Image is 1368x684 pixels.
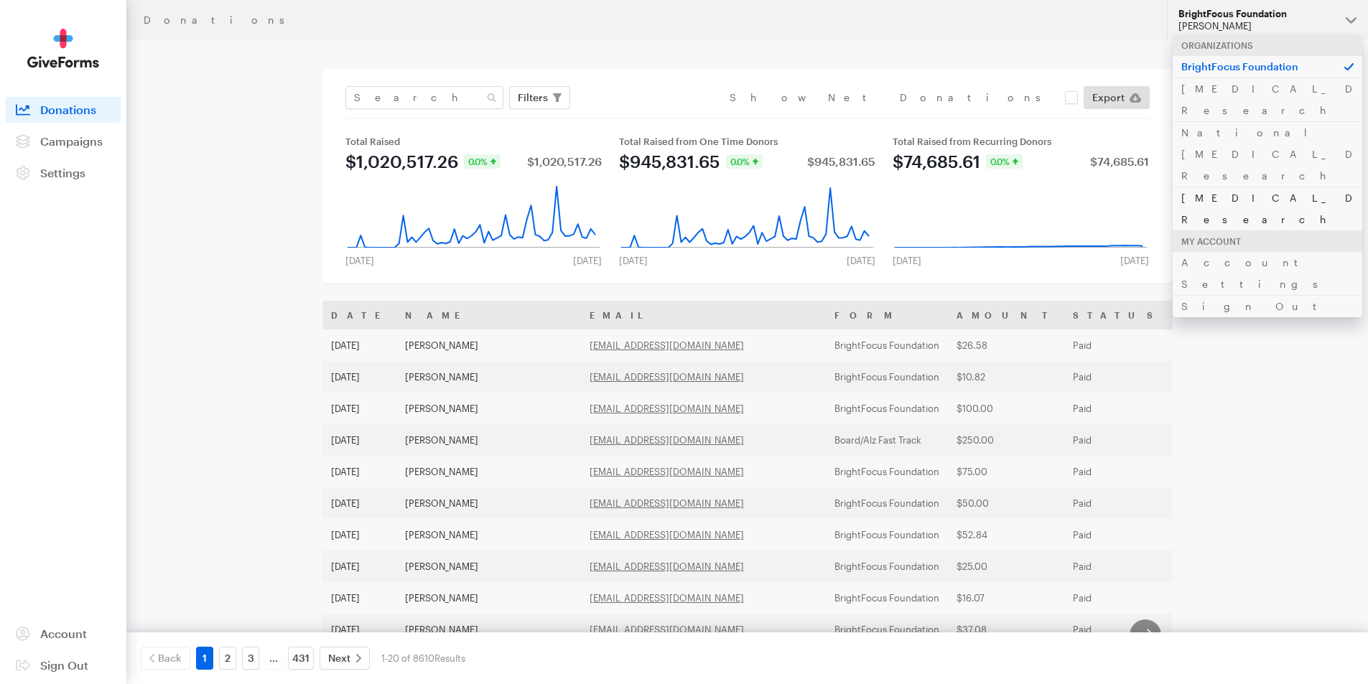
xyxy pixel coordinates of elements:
[40,627,87,640] span: Account
[590,466,744,477] a: [EMAIL_ADDRESS][DOMAIN_NAME]
[948,361,1064,393] td: $10.82
[322,329,396,361] td: [DATE]
[6,621,121,647] a: Account
[564,255,610,266] div: [DATE]
[581,301,826,329] th: Email
[1170,519,1334,551] td: One time
[6,160,121,186] a: Settings
[1173,230,1362,252] div: My Account
[1170,301,1334,329] th: Frequency
[396,519,581,551] td: [PERSON_NAME]
[826,393,948,424] td: BrightFocus Foundation
[826,551,948,582] td: BrightFocus Foundation
[1170,551,1334,582] td: Monthly
[590,339,744,351] a: [EMAIL_ADDRESS][DOMAIN_NAME]
[322,614,396,645] td: [DATE]
[1173,78,1362,121] a: [MEDICAL_DATA] Research
[893,153,980,170] div: $74,685.61
[1090,156,1149,167] div: $74,685.61
[518,89,548,106] span: Filters
[322,424,396,456] td: [DATE]
[1170,456,1334,487] td: One time
[590,561,744,572] a: [EMAIL_ADDRESS][DOMAIN_NAME]
[345,86,503,109] input: Search Name & Email
[826,582,948,614] td: BrightFocus Foundation
[320,647,370,670] a: Next
[27,29,99,68] img: GiveForms
[1064,424,1170,456] td: Paid
[948,424,1064,456] td: $250.00
[381,647,465,670] div: 1-20 of 8610
[464,154,501,169] div: 0.0%
[826,424,948,456] td: Board/Alz Fast Track
[726,154,763,169] div: 0.0%
[948,329,1064,361] td: $26.58
[1170,487,1334,519] td: Monthly
[826,519,948,551] td: BrightFocus Foundation
[1173,251,1362,295] a: Account Settings
[40,658,88,672] span: Sign Out
[40,134,103,148] span: Campaigns
[1178,20,1334,32] div: [PERSON_NAME]
[322,361,396,393] td: [DATE]
[1170,582,1334,614] td: One time
[322,551,396,582] td: [DATE]
[322,456,396,487] td: [DATE]
[1170,361,1334,393] td: One time
[948,519,1064,551] td: $52.84
[1173,34,1362,56] div: Organizations
[396,582,581,614] td: [PERSON_NAME]
[219,647,236,670] a: 2
[1170,329,1334,361] td: One time
[396,551,581,582] td: [PERSON_NAME]
[509,86,570,109] button: Filters
[948,301,1064,329] th: Amount
[396,393,581,424] td: [PERSON_NAME]
[590,592,744,604] a: [EMAIL_ADDRESS][DOMAIN_NAME]
[986,154,1023,169] div: 0.0%
[396,361,581,393] td: [PERSON_NAME]
[1092,89,1125,106] span: Export
[396,487,581,519] td: [PERSON_NAME]
[345,153,458,170] div: $1,020,517.26
[948,614,1064,645] td: $37.08
[893,136,1149,147] div: Total Raised from Recurring Donors
[322,519,396,551] td: [DATE]
[826,456,948,487] td: BrightFocus Foundation
[590,497,744,509] a: [EMAIL_ADDRESS][DOMAIN_NAME]
[590,403,744,414] a: [EMAIL_ADDRESS][DOMAIN_NAME]
[590,371,744,383] a: [EMAIL_ADDRESS][DOMAIN_NAME]
[590,529,744,540] a: [EMAIL_ADDRESS][DOMAIN_NAME]
[590,434,744,446] a: [EMAIL_ADDRESS][DOMAIN_NAME]
[1178,8,1334,20] div: BrightFocus Foundation
[1170,424,1334,456] td: One time
[826,614,948,645] td: BrightFocus Foundation
[40,103,96,116] span: Donations
[1170,614,1334,645] td: One time
[322,393,396,424] td: [DATE]
[288,647,314,670] a: 431
[1064,551,1170,582] td: Paid
[838,255,884,266] div: [DATE]
[6,128,121,154] a: Campaigns
[6,97,121,123] a: Donations
[1173,55,1362,78] p: BrightFocus Foundation
[1064,614,1170,645] td: Paid
[610,255,656,266] div: [DATE]
[948,393,1064,424] td: $100.00
[1064,456,1170,487] td: Paid
[242,647,259,670] a: 3
[1173,295,1362,317] a: Sign Out
[826,487,948,519] td: BrightFocus Foundation
[396,456,581,487] td: [PERSON_NAME]
[396,329,581,361] td: [PERSON_NAME]
[826,301,948,329] th: Form
[322,487,396,519] td: [DATE]
[1064,393,1170,424] td: Paid
[619,136,875,147] div: Total Raised from One Time Donors
[322,301,396,329] th: Date
[948,487,1064,519] td: $50.00
[826,329,948,361] td: BrightFocus Foundation
[1173,187,1362,230] a: [MEDICAL_DATA] Research
[40,166,85,179] span: Settings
